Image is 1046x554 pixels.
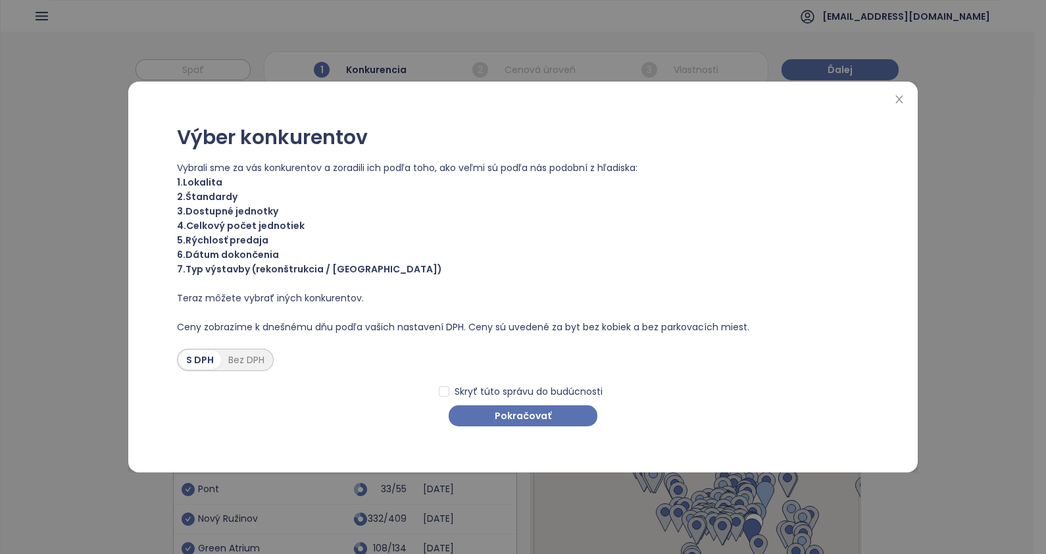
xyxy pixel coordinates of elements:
[177,204,869,218] span: 3. Dostupné jednotky
[177,161,869,175] span: Vybrali sme za vás konkurentov a zoradili ich podľa toho, ako veľmi sú podľa nás podobní z hľadiska:
[177,189,869,204] span: 2. Štandardy
[221,351,272,369] div: Bez DPH
[495,409,551,423] span: Pokračovať
[179,351,221,369] div: S DPH
[177,233,869,247] span: 5. Rýchlosť predaja
[892,93,907,107] button: Close
[177,218,869,233] span: 4. Celkový počet jednotiek
[894,94,905,105] span: close
[177,262,869,276] span: 7. Typ výstavby (rekonštrukcia / [GEOGRAPHIC_DATA])
[177,247,869,262] span: 6. Dátum dokončenia
[177,128,869,161] div: Výber konkurentov
[177,291,869,305] span: Teraz môžete vybrať iných konkurentov.
[177,320,869,334] span: Ceny zobrazíme k dnešnému dňu podľa vašich nastavení DPH. Ceny sú uvedené za byt bez kobiek a bez...
[449,384,608,399] span: Skryť túto správu do budúcnosti
[177,175,869,189] span: 1. Lokalita
[449,405,597,426] button: Pokračovať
